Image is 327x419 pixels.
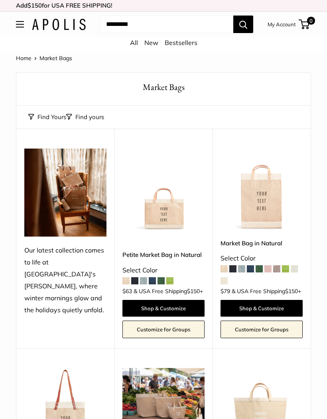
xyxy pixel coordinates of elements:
a: Home [16,55,32,62]
a: 0 [299,20,309,29]
button: Open menu [16,21,24,27]
a: Petite Market Bag in NaturalPetite Market Bag in Natural [122,149,205,231]
span: $150 [187,288,200,295]
a: My Account [268,20,296,29]
img: Market Bag in Natural [221,149,303,231]
span: $79 [221,288,230,295]
a: Customize for Groups [221,321,303,338]
a: All [130,39,138,47]
button: Search [233,16,253,33]
span: 0 [307,17,315,25]
a: New [144,39,158,47]
a: Customize for Groups [122,321,205,338]
img: Apolis [32,19,86,30]
span: & USA Free Shipping + [134,288,203,294]
a: Market Bag in Natural [221,239,303,248]
a: Petite Market Bag in Natural [122,250,205,259]
a: Shop & Customize [221,300,303,317]
div: Select Color [221,253,303,264]
span: & USA Free Shipping + [232,288,301,294]
a: Shop & Customize [122,300,205,317]
button: Filter collection [66,112,104,123]
span: $150 [285,288,298,295]
button: Find Yours [28,112,66,123]
input: Search... [100,16,233,33]
span: $63 [122,288,132,295]
span: Market Bags [39,55,72,62]
a: Bestsellers [165,39,197,47]
nav: Breadcrumb [16,53,72,63]
h1: Market Bags [28,81,299,93]
span: $150 [28,2,42,9]
div: Select Color [122,264,205,276]
img: Our latest collection comes to life at UK's Estelle Manor, where winter mornings glow and the hol... [24,149,106,237]
img: Petite Market Bag in Natural [122,149,205,231]
a: Market Bag in NaturalMarket Bag in Natural [221,149,303,231]
div: Our latest collection comes to life at [GEOGRAPHIC_DATA]'s [PERSON_NAME], where winter mornings g... [24,245,106,316]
